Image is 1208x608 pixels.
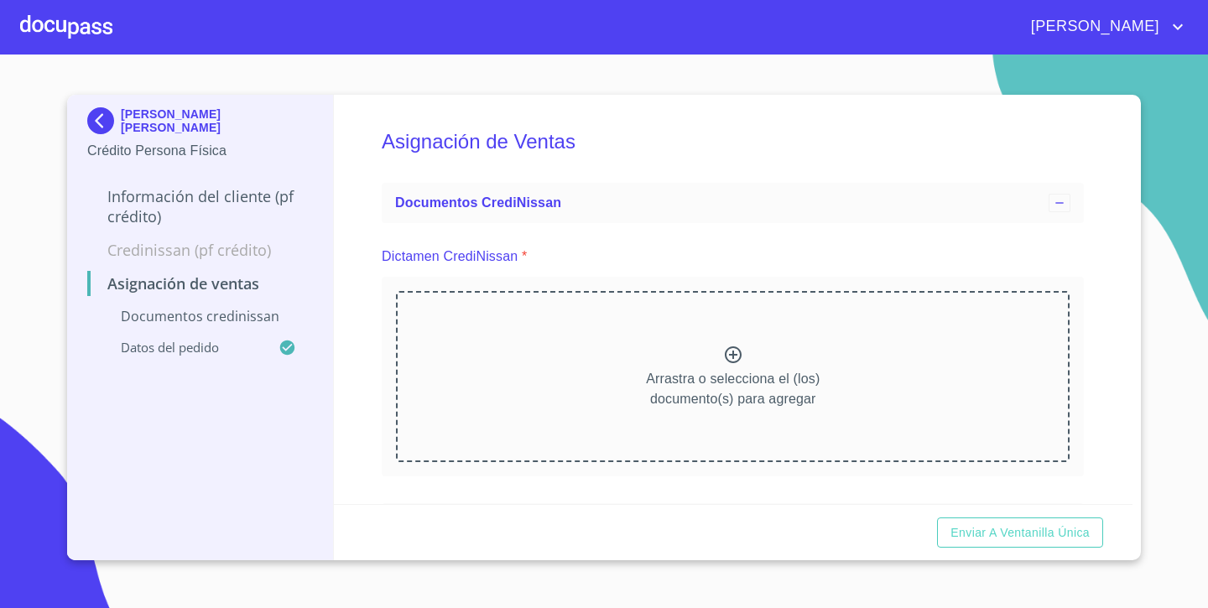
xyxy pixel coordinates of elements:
button: account of current user [1018,13,1188,40]
h5: Asignación de Ventas [382,107,1084,176]
p: Dictamen CrediNissan [382,247,518,267]
span: [PERSON_NAME] [1018,13,1168,40]
p: Datos del pedido [87,339,279,356]
p: Documentos CrediNissan [87,307,313,325]
p: [PERSON_NAME] [PERSON_NAME] [121,107,313,134]
p: Arrastra o selecciona el (los) documento(s) para agregar [646,369,820,409]
img: Docupass spot blue [87,107,121,134]
span: Documentos CrediNissan [395,195,561,210]
span: Enviar a Ventanilla única [950,522,1090,543]
p: Asignación de Ventas [87,273,313,294]
p: Información del cliente (PF crédito) [87,186,313,226]
p: Crédito Persona Física [87,141,313,161]
p: Credinissan (PF crédito) [87,240,313,260]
